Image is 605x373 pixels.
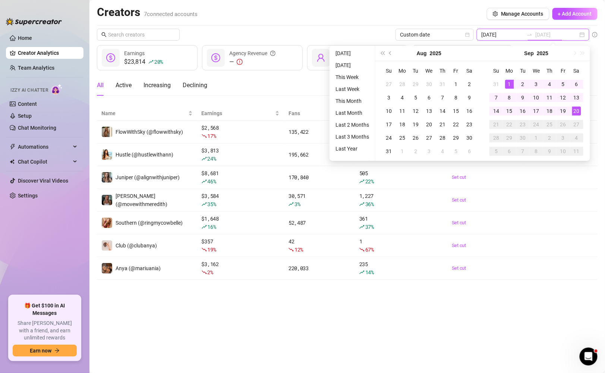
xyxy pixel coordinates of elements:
[422,131,436,145] td: 2025-08-27
[492,147,501,156] div: 5
[382,145,396,158] td: 2025-08-31
[359,192,443,208] div: 1,227
[270,49,275,57] span: question-circle
[365,223,374,230] span: 37 %
[422,104,436,118] td: 2025-08-13
[101,32,107,37] span: search
[18,35,32,41] a: Home
[333,73,372,82] li: This Week
[536,31,578,39] input: End date
[530,104,543,118] td: 2025-09-17
[492,120,501,129] div: 21
[465,32,470,37] span: calendar
[436,64,449,78] th: Th
[425,147,434,156] div: 3
[378,46,387,61] button: Last year (Control + left)
[516,91,530,104] td: 2025-09-09
[503,91,516,104] td: 2025-09-08
[289,192,350,208] div: 30,571
[144,81,171,90] div: Increasing
[503,131,516,145] td: 2025-09-29
[387,46,395,61] button: Previous month (PageUp)
[6,18,62,25] img: logo-BBDzfeDw.svg
[543,64,557,78] th: Th
[527,32,533,38] span: to
[451,147,460,156] div: 5
[382,91,396,104] td: 2025-08-03
[18,193,38,199] a: Settings
[543,131,557,145] td: 2025-10-02
[449,145,463,158] td: 2025-09-05
[465,107,474,116] div: 16
[489,78,503,91] td: 2025-08-31
[543,145,557,158] td: 2025-10-09
[503,104,516,118] td: 2025-09-15
[409,145,422,158] td: 2025-09-02
[572,93,581,102] div: 13
[557,104,570,118] td: 2025-09-19
[545,93,554,102] div: 11
[489,91,503,104] td: 2025-09-07
[284,106,355,121] th: Fans
[398,147,407,156] div: 1
[592,32,598,37] span: info-circle
[463,104,476,118] td: 2025-08-16
[417,46,427,61] button: Choose a month
[572,147,581,156] div: 11
[545,133,554,142] div: 2
[530,78,543,91] td: 2025-09-03
[543,78,557,91] td: 2025-09-04
[452,174,518,181] a: Set cut
[505,107,514,116] div: 15
[400,29,469,40] span: Custom date
[333,97,372,105] li: This Month
[208,132,216,139] span: 17 %
[503,78,516,91] td: 2025-09-01
[409,131,422,145] td: 2025-08-26
[451,93,460,102] div: 8
[532,80,541,89] div: 3
[570,78,583,91] td: 2025-09-06
[493,11,498,16] span: setting
[436,131,449,145] td: 2025-08-28
[409,91,422,104] td: 2025-08-05
[106,53,115,62] span: dollar-circle
[543,91,557,104] td: 2025-09-11
[208,155,216,162] span: 24 %
[333,144,372,153] li: Last Year
[505,147,514,156] div: 6
[532,120,541,129] div: 24
[183,81,207,90] div: Declining
[289,219,350,227] div: 52,487
[398,107,407,116] div: 11
[396,131,409,145] td: 2025-08-25
[396,104,409,118] td: 2025-08-11
[436,145,449,158] td: 2025-09-04
[519,107,527,116] div: 16
[382,104,396,118] td: 2025-08-10
[463,64,476,78] th: Sa
[202,192,280,208] div: $ 3,584
[559,80,568,89] div: 5
[396,78,409,91] td: 2025-07-28
[570,104,583,118] td: 2025-09-20
[208,178,216,185] span: 46 %
[516,64,530,78] th: Tu
[411,93,420,102] div: 5
[449,64,463,78] th: Fr
[382,118,396,131] td: 2025-08-17
[430,46,441,61] button: Choose a year
[102,240,112,251] img: Club (@clubanya)
[208,200,216,208] span: 35 %
[382,131,396,145] td: 2025-08-24
[148,59,154,64] span: rise
[532,93,541,102] div: 10
[116,174,180,180] span: Juniper (@alignwithjuniper)
[51,84,63,95] img: AI Chatter
[18,178,68,184] a: Discover Viral Videos
[124,57,163,66] div: $23,814
[503,118,516,131] td: 2025-09-22
[116,129,183,135] span: FlowWithSky (@flowwithsky)
[411,147,420,156] div: 2
[465,120,474,129] div: 23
